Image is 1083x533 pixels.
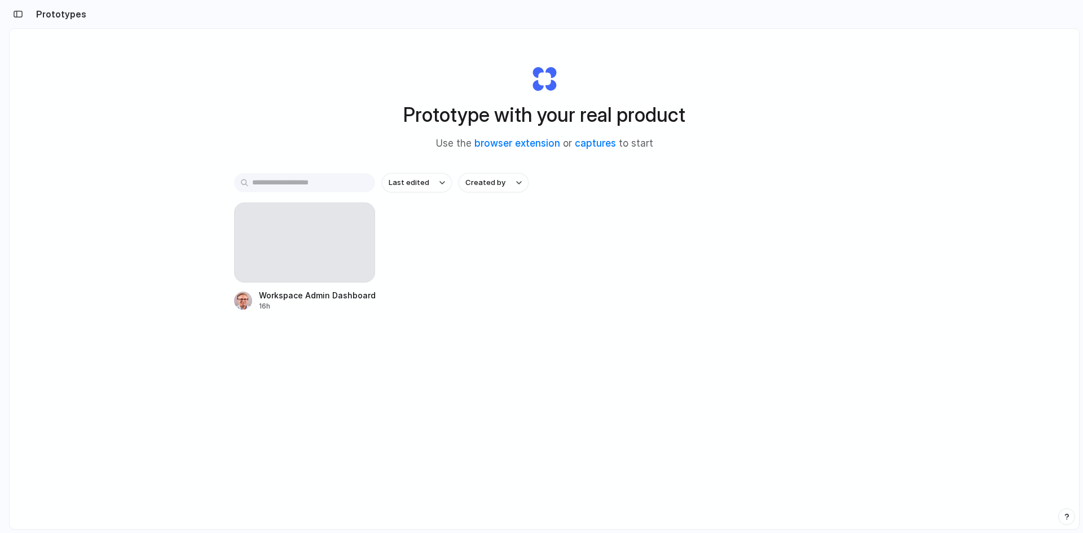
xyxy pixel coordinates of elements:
[474,138,560,149] a: browser extension
[234,202,375,311] a: Workspace Admin Dashboard16h
[389,177,429,188] span: Last edited
[32,7,86,21] h2: Prototypes
[259,289,375,301] div: Workspace Admin Dashboard
[575,138,616,149] a: captures
[459,173,529,192] button: Created by
[436,136,653,151] span: Use the or to start
[382,173,452,192] button: Last edited
[465,177,505,188] span: Created by
[259,301,375,311] div: 16h
[403,100,685,130] h1: Prototype with your real product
